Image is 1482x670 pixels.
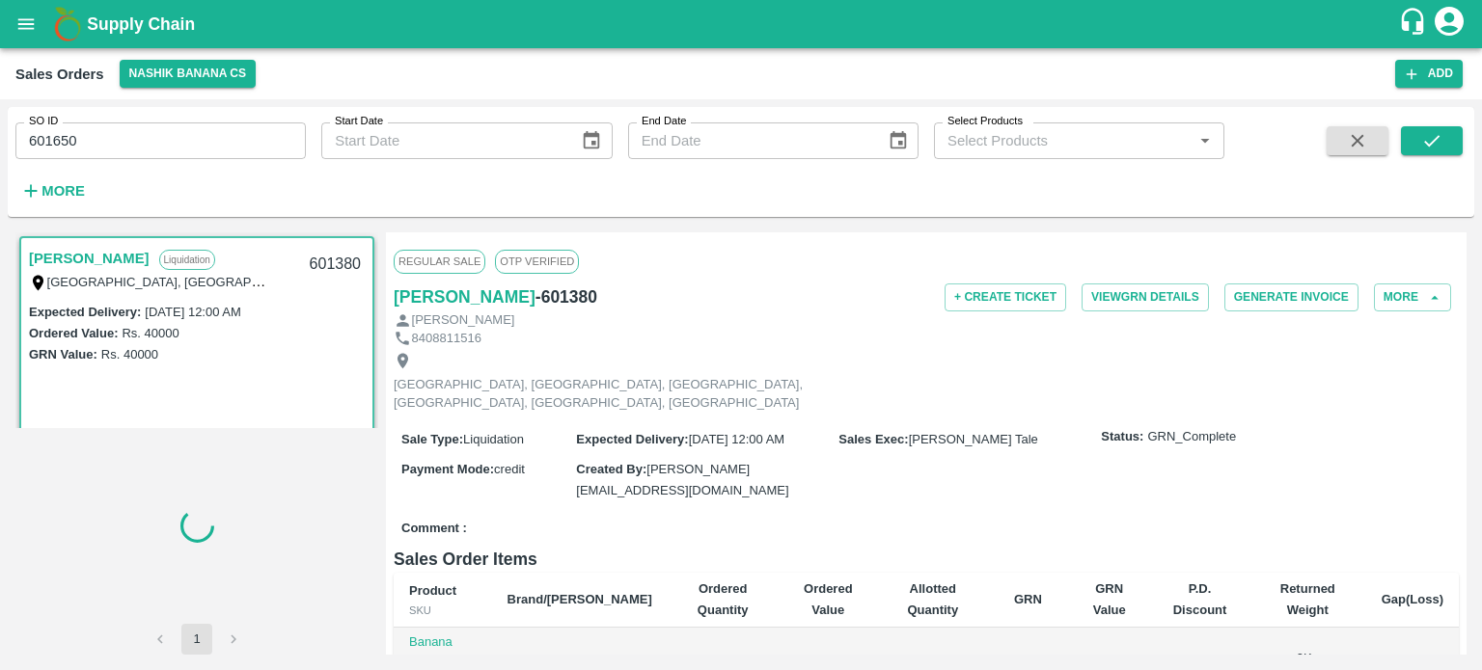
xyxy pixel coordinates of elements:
h6: Sales Order Items [394,546,1459,573]
input: Select Products [940,128,1187,153]
label: Sale Type : [401,432,463,446]
p: Banana Export [409,633,477,669]
div: Sales Orders [15,62,104,87]
label: Start Date [335,114,383,129]
button: page 1 [181,624,212,655]
b: Ordered Quantity [698,581,749,617]
span: credit [494,462,525,476]
span: OTP VERIFIED [495,250,579,273]
a: [PERSON_NAME] [29,246,150,271]
span: [DATE] 12:00 AM [689,432,784,446]
label: Expected Delivery : [576,432,688,446]
label: Ordered Value: [29,326,118,340]
span: [PERSON_NAME] Tale [909,432,1038,446]
b: Product [409,583,456,598]
b: Gap(Loss) [1382,592,1443,606]
button: + Create Ticket [945,283,1066,311]
input: Enter SO ID [15,122,306,159]
b: Returned Weight [1280,581,1335,617]
label: Comment : [401,520,467,538]
img: logo [48,5,87,43]
p: [PERSON_NAME] [412,311,515,330]
label: Rs. 40000 [122,326,178,340]
b: Supply Chain [87,14,195,34]
label: [GEOGRAPHIC_DATA], [GEOGRAPHIC_DATA], [GEOGRAPHIC_DATA], [GEOGRAPHIC_DATA], [GEOGRAPHIC_DATA], [G... [47,274,865,289]
p: Liquidation [159,250,215,270]
span: [PERSON_NAME][EMAIL_ADDRESS][DOMAIN_NAME] [576,462,788,497]
label: Payment Mode : [401,462,494,476]
label: Sales Exec : [838,432,908,446]
span: Liquidation [463,432,524,446]
button: Choose date [573,122,610,159]
button: More [15,174,90,207]
p: 8408811516 [412,330,481,348]
label: SO ID [29,114,58,129]
a: [PERSON_NAME] [394,283,535,310]
div: customer-support [1398,7,1432,41]
label: Created By : [576,462,646,476]
button: More [1374,283,1451,311]
strong: More [41,183,85,199]
input: Start Date [321,122,565,159]
div: 601380 [298,242,372,287]
div: account of current user [1432,4,1467,44]
b: GRN Value [1093,581,1126,617]
b: P.D. Discount [1173,581,1227,617]
button: open drawer [4,2,48,46]
button: Choose date [880,122,917,159]
label: Status: [1101,428,1143,446]
button: Open [1193,128,1218,153]
button: Generate Invoice [1224,283,1358,311]
b: Ordered Value [804,581,853,617]
span: Regular Sale [394,250,485,273]
button: Add [1395,60,1463,88]
button: Select DC [120,60,257,88]
label: Expected Delivery : [29,305,141,319]
b: Allotted Quantity [907,581,958,617]
button: ViewGRN Details [1082,283,1209,311]
div: Rs. 0 [1166,652,1234,670]
p: [GEOGRAPHIC_DATA], [GEOGRAPHIC_DATA], [GEOGRAPHIC_DATA], [GEOGRAPHIC_DATA], [GEOGRAPHIC_DATA], [G... [394,376,828,412]
label: [DATE] 12:00 AM [145,305,240,319]
input: End Date [628,122,872,159]
label: Rs. 40000 [101,347,158,362]
b: Brand/[PERSON_NAME] [508,592,652,606]
b: GRN [1014,592,1042,606]
label: Select Products [947,114,1023,129]
h6: - 601380 [535,283,597,310]
nav: pagination navigation [142,624,252,655]
a: Supply Chain [87,11,1398,38]
span: GRN_Complete [1147,428,1236,446]
div: SKU [409,602,477,619]
label: GRN Value: [29,347,97,362]
label: End Date [642,114,686,129]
